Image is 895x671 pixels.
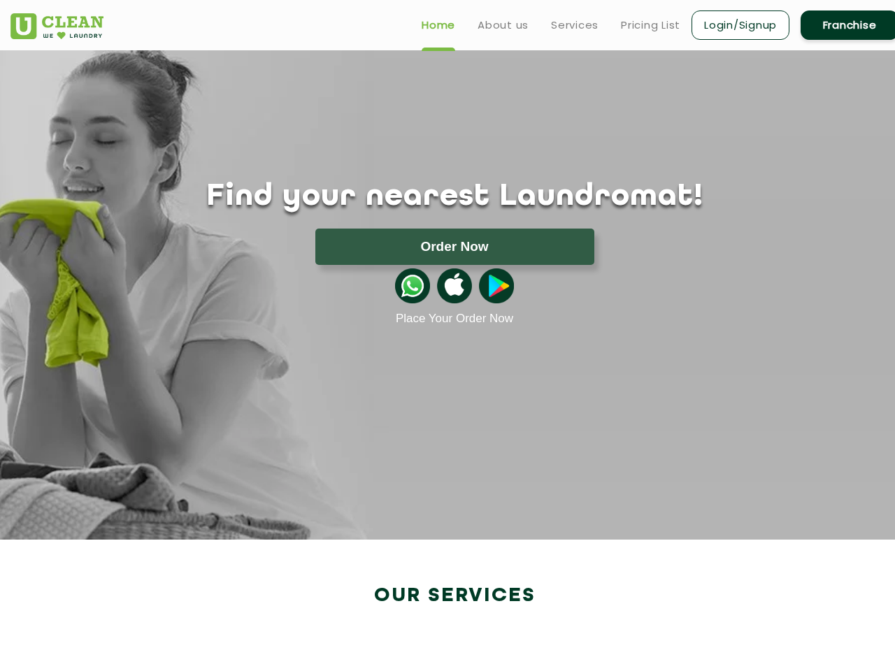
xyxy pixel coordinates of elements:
button: Order Now [315,229,594,265]
a: Place Your Order Now [396,312,513,326]
a: Pricing List [621,17,680,34]
a: Services [551,17,599,34]
a: Home [422,17,455,34]
img: playstoreicon.png [479,268,514,303]
img: UClean Laundry and Dry Cleaning [10,13,103,39]
a: Login/Signup [692,10,789,40]
img: whatsappicon.png [395,268,430,303]
a: About us [478,17,529,34]
img: apple-icon.png [437,268,472,303]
